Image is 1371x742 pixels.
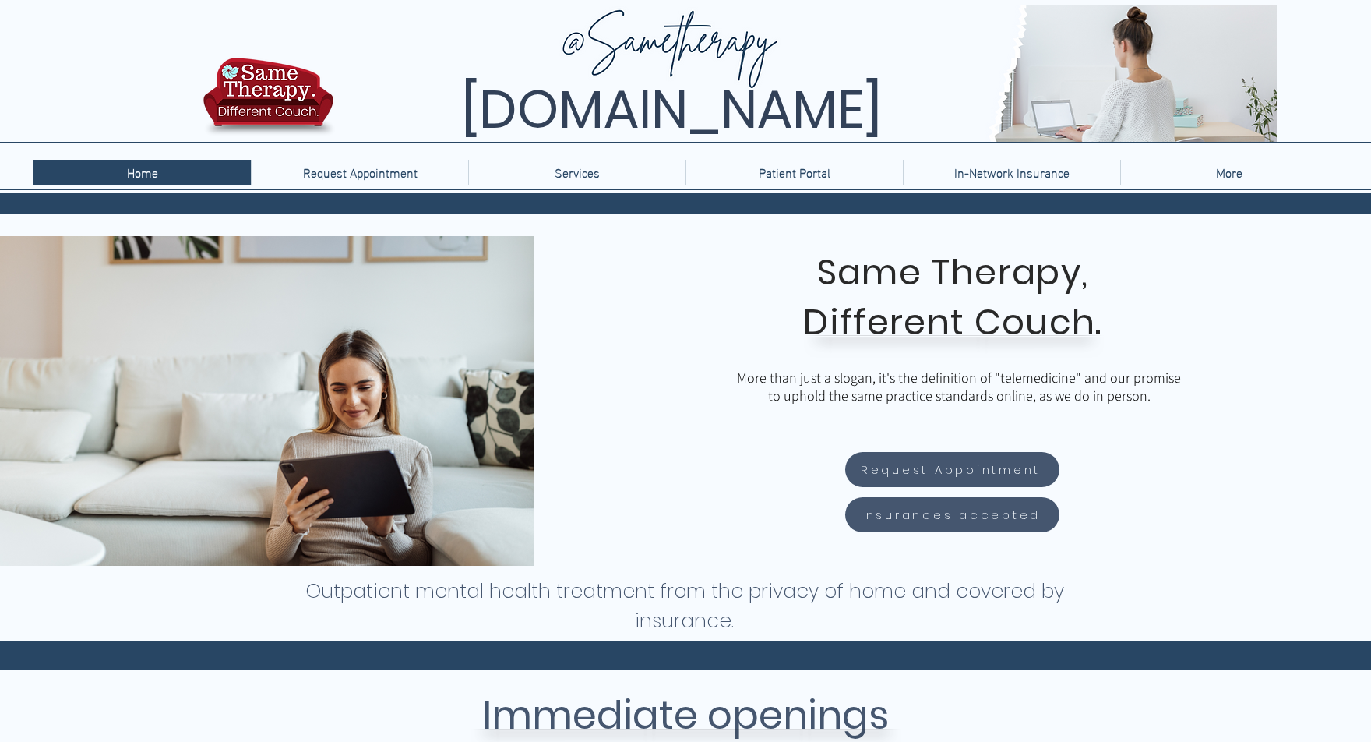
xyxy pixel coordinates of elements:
span: Different Couch. [803,298,1102,347]
span: Same Therapy, [817,248,1089,297]
a: Home [33,160,251,185]
nav: Site [33,160,1338,185]
a: Request Appointment [845,452,1059,487]
img: Same Therapy, Different Couch. TelebehavioralHealth.US [337,5,1277,142]
img: TBH.US [199,55,338,147]
a: Request Appointment [251,160,468,185]
p: In-Network Insurance [946,160,1077,185]
p: Request Appointment [295,160,425,185]
p: Patient Portal [751,160,838,185]
h1: Outpatient mental health treatment from the privacy of home and covered by insurance. [304,577,1065,636]
a: Patient Portal [685,160,903,185]
span: [DOMAIN_NAME] [461,72,882,147]
a: Insurances accepted [845,497,1059,532]
span: Insurances accepted [861,506,1041,524]
p: More [1208,160,1250,185]
p: Home [119,160,166,185]
div: Services [468,160,685,185]
p: Services [547,160,608,185]
span: Request Appointment [861,461,1041,479]
p: More than just a slogan, it's the definition of "telemedicine" and our promise to uphold the same... [733,369,1185,405]
a: In-Network Insurance [903,160,1120,185]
